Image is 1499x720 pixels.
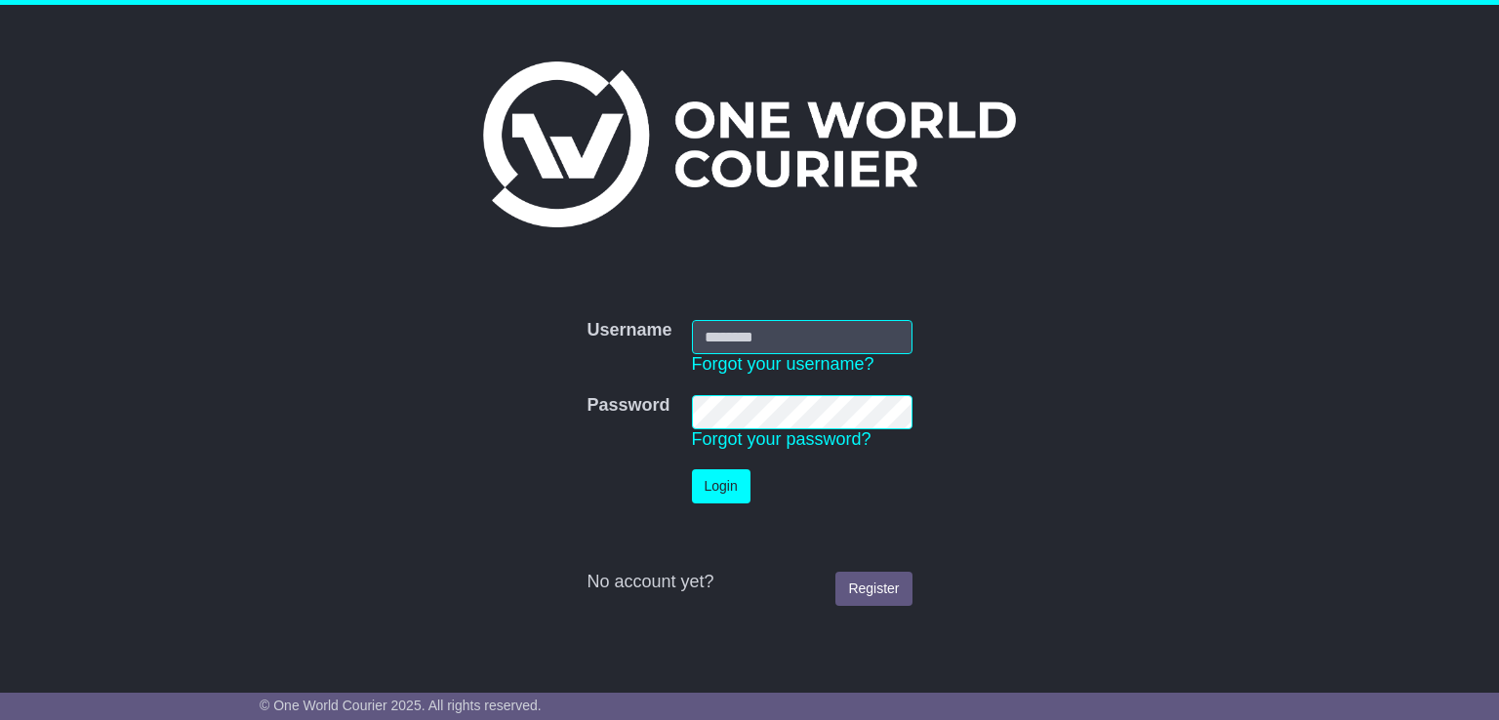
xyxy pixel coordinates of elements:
[587,395,669,417] label: Password
[692,429,871,449] a: Forgot your password?
[587,320,671,341] label: Username
[692,354,874,374] a: Forgot your username?
[483,61,1016,227] img: One World
[692,469,750,503] button: Login
[587,572,912,593] div: No account yet?
[835,572,912,606] a: Register
[260,698,542,713] span: © One World Courier 2025. All rights reserved.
